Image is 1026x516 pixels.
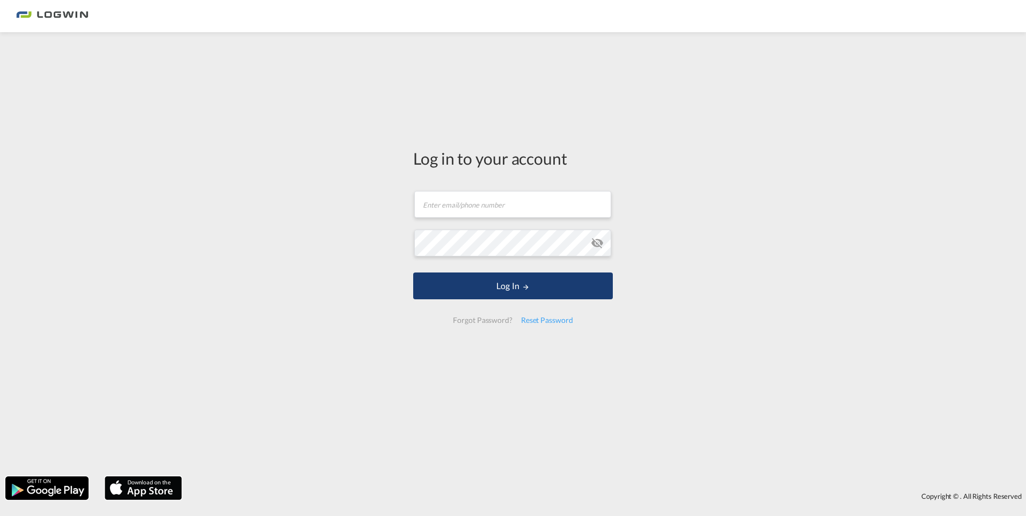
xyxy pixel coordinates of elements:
button: LOGIN [413,272,613,299]
img: google.png [4,475,90,501]
div: Forgot Password? [449,311,516,330]
img: bc73a0e0d8c111efacd525e4c8ad7d32.png [16,4,89,28]
div: Log in to your account [413,147,613,169]
div: Reset Password [517,311,577,330]
img: apple.png [104,475,183,501]
md-icon: icon-eye-off [591,237,604,249]
input: Enter email/phone number [414,191,611,218]
div: Copyright © . All Rights Reserved [187,487,1026,505]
